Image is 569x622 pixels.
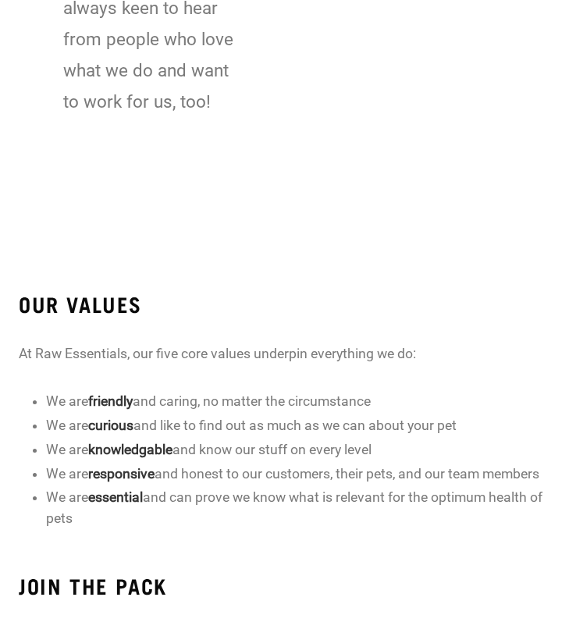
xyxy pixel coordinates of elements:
li: We are and like to find out as much as we can about your pet [46,415,550,435]
h3: OUR VALUES [19,292,550,316]
h3: JOIN THE PACK [19,574,550,598]
strong: essential [88,489,143,505]
li: We are and honest to our customers, their pets, and our team members [46,464,550,484]
p: At Raw Essentials, our five core values underpin everything we do: [19,343,550,364]
li: We are and can prove we know what is relevant for the optimum health of pets [46,487,550,528]
strong: friendly [88,393,133,409]
strong: knowledgable [88,442,172,457]
li: We are and caring, no matter the circumstance [46,391,550,411]
strong: responsive [88,466,155,482]
li: We are and know our stuff on every level [46,439,550,460]
strong: curious [88,418,133,433]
